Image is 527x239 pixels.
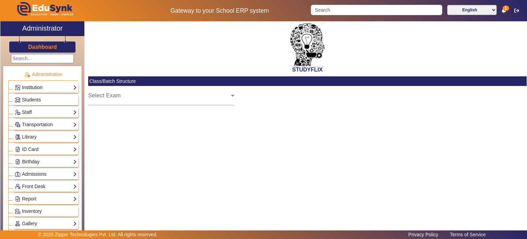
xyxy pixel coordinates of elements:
[38,231,158,238] p: © 2025 Zipper Technologies Pvt. Ltd. All rights reserved.
[22,24,63,32] h2: Administrator
[15,207,77,215] a: Inventory
[22,97,41,102] span: Students
[0,21,84,36] a: Administrator
[15,96,77,104] a: Students
[22,208,42,214] span: Inventory
[15,209,20,214] img: Inventory.png
[88,76,527,86] mat-card-header: Class/Batch Structure
[88,94,231,102] span: Select Exam
[446,230,489,239] a: Terms of Service
[503,6,509,11] span: 1
[290,23,325,66] img: 2da83ddf-6089-4dce-a9e2-416746467bdd
[136,7,304,14] h5: Gateway to your School ERP system
[405,230,442,239] a: Privacy Policy
[15,97,20,102] img: Students.png
[28,43,57,51] a: Dashboard
[11,54,74,63] input: Search...
[24,72,30,78] img: Administration.png
[88,66,527,73] h2: STUDYFLIX
[311,5,442,15] input: Search
[28,44,57,50] h3: Dashboard
[8,71,78,78] p: Administration
[88,93,121,98] mat-label: Select Exam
